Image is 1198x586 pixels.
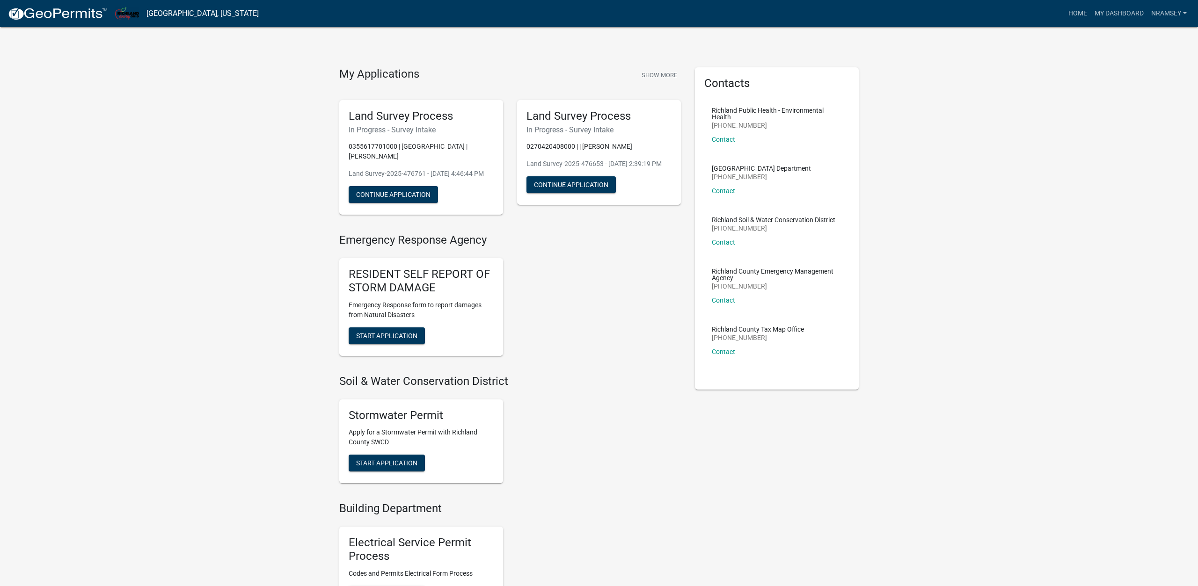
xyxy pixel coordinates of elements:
button: Continue Application [349,186,438,203]
p: Apply for a Stormwater Permit with Richland County SWCD [349,427,494,447]
p: [PHONE_NUMBER] [712,122,842,129]
p: [PHONE_NUMBER] [712,174,811,180]
p: Land Survey-2025-476761 - [DATE] 4:46:44 PM [349,169,494,179]
button: Start Application [349,455,425,471]
p: Richland County Emergency Management Agency [712,268,842,281]
button: Continue Application [526,176,616,193]
h5: Electrical Service Permit Process [349,536,494,563]
a: Contact [712,187,735,195]
h4: Soil & Water Conservation District [339,375,681,388]
a: Contact [712,348,735,355]
p: [GEOGRAPHIC_DATA] Department [712,165,811,172]
p: [PHONE_NUMBER] [712,225,835,232]
a: Contact [712,239,735,246]
h4: Building Department [339,502,681,515]
span: Start Application [356,332,417,339]
p: Emergency Response form to report damages from Natural Disasters [349,300,494,320]
p: 0270420408000 | | [PERSON_NAME] [526,142,672,152]
h4: My Applications [339,67,419,81]
p: [PHONE_NUMBER] [712,334,804,341]
a: Contact [712,136,735,143]
h5: Land Survey Process [526,109,672,123]
p: Codes and Permits Electrical Form Process [349,569,494,579]
button: Start Application [349,327,425,344]
h4: Emergency Response Agency [339,233,681,247]
h5: Contacts [704,77,849,90]
h5: Stormwater Permit [349,409,494,422]
a: nramsey [1147,5,1191,22]
p: 0355617701000 | [GEOGRAPHIC_DATA] | [PERSON_NAME] [349,142,494,161]
img: Richland County, Ohio [115,7,139,20]
p: Richland Public Health - Environmental Health [712,107,842,120]
a: My Dashboard [1091,5,1147,22]
span: Start Application [356,459,417,467]
h6: In Progress - Survey Intake [349,125,494,134]
button: Show More [638,67,681,83]
h5: Land Survey Process [349,109,494,123]
p: Land Survey-2025-476653 - [DATE] 2:39:19 PM [526,159,672,169]
p: Richland Soil & Water Conservation District [712,217,835,223]
a: Contact [712,297,735,304]
p: Richland County Tax Map Office [712,326,804,333]
a: Home [1065,5,1091,22]
h5: RESIDENT SELF REPORT OF STORM DAMAGE [349,268,494,295]
h6: In Progress - Survey Intake [526,125,672,134]
p: [PHONE_NUMBER] [712,283,842,289]
a: [GEOGRAPHIC_DATA], [US_STATE] [146,6,259,22]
